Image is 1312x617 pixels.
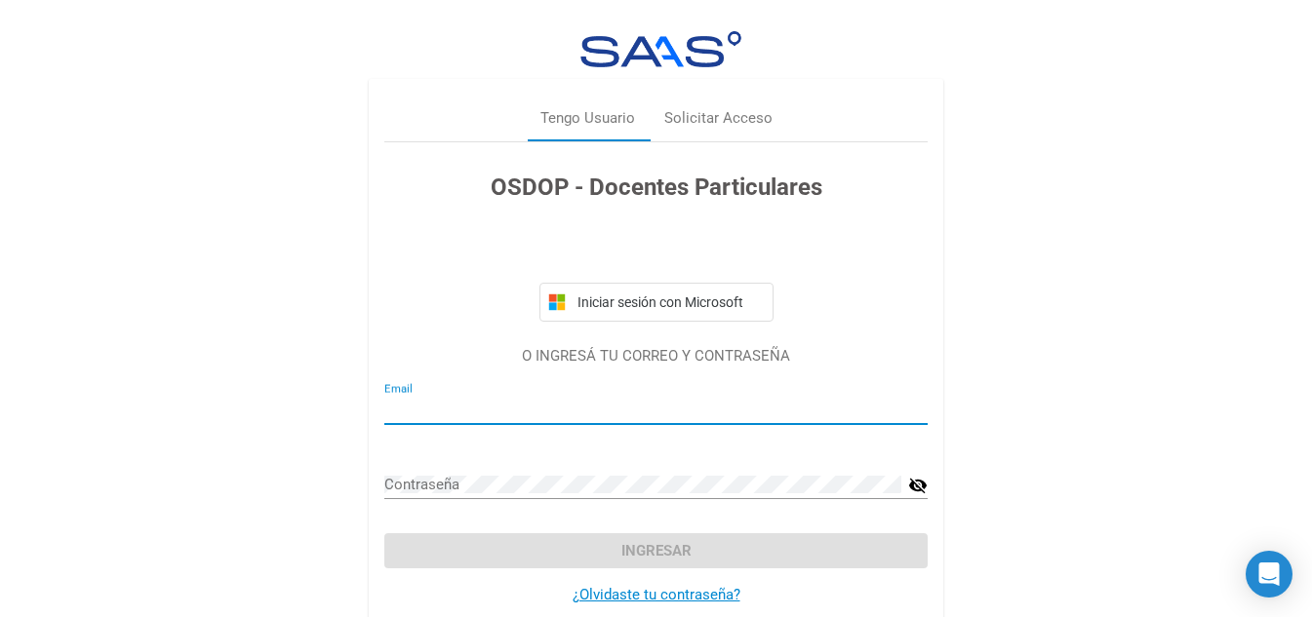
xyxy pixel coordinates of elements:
h3: OSDOP - Docentes Particulares [384,170,928,205]
a: ¿Olvidaste tu contraseña? [573,586,740,603]
mat-icon: visibility_off [908,474,928,497]
span: Iniciar sesión con Microsoft [574,294,765,310]
iframe: Botón de Acceder con Google [530,226,783,269]
button: Ingresar [384,533,928,568]
div: Open Intercom Messenger [1246,551,1292,598]
button: Iniciar sesión con Microsoft [539,283,774,322]
div: Tengo Usuario [540,107,635,130]
div: Solicitar Acceso [664,107,773,130]
span: Ingresar [621,542,692,559]
p: O INGRESÁ TU CORREO Y CONTRASEÑA [384,345,928,367]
